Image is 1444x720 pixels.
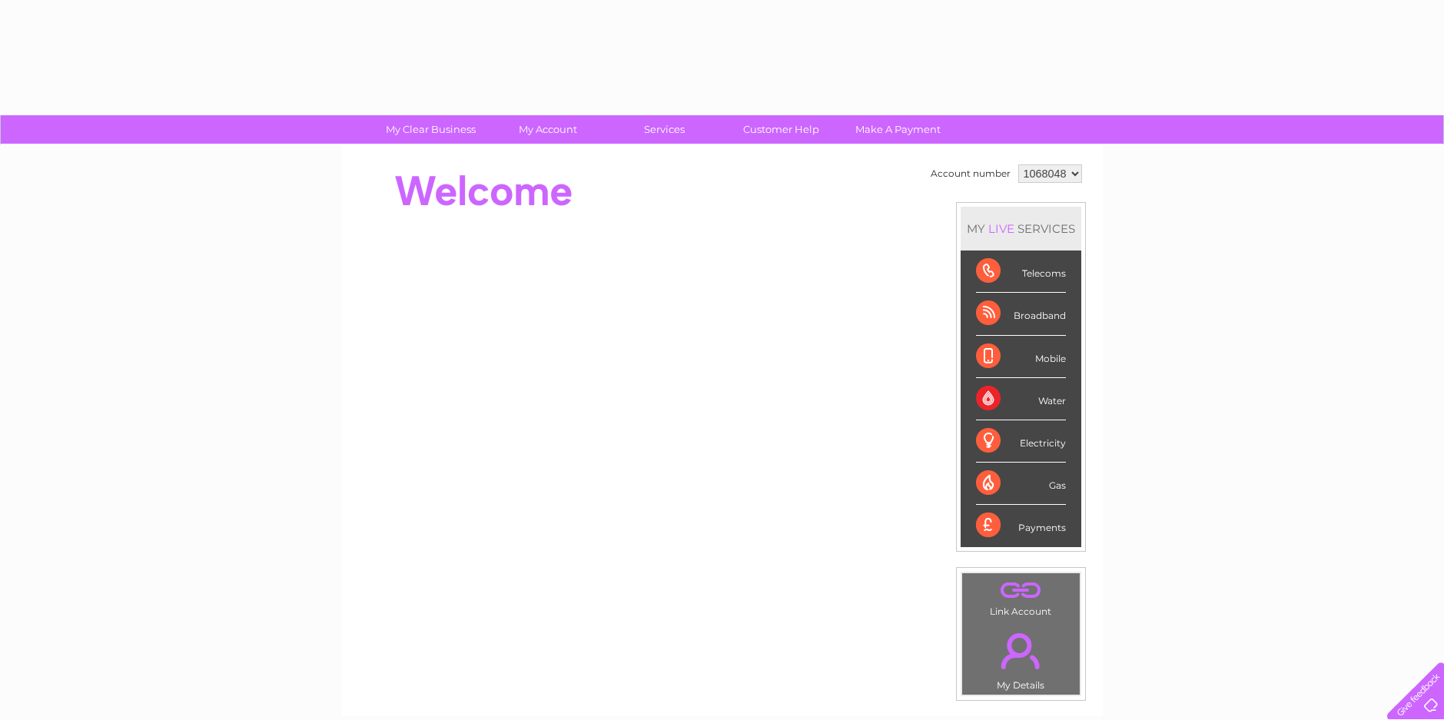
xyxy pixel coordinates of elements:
a: My Account [484,115,611,144]
div: Mobile [976,336,1066,378]
div: MY SERVICES [961,207,1081,251]
a: Services [601,115,728,144]
a: My Clear Business [367,115,494,144]
div: Water [976,378,1066,420]
a: . [966,624,1076,678]
div: Electricity [976,420,1066,463]
td: Account number [927,161,1014,187]
div: Payments [976,505,1066,546]
td: Link Account [961,572,1081,621]
div: LIVE [985,221,1017,236]
td: My Details [961,620,1081,695]
div: Broadband [976,293,1066,335]
a: Make A Payment [835,115,961,144]
a: . [966,577,1076,604]
div: Gas [976,463,1066,505]
a: Customer Help [718,115,845,144]
div: Telecoms [976,251,1066,293]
